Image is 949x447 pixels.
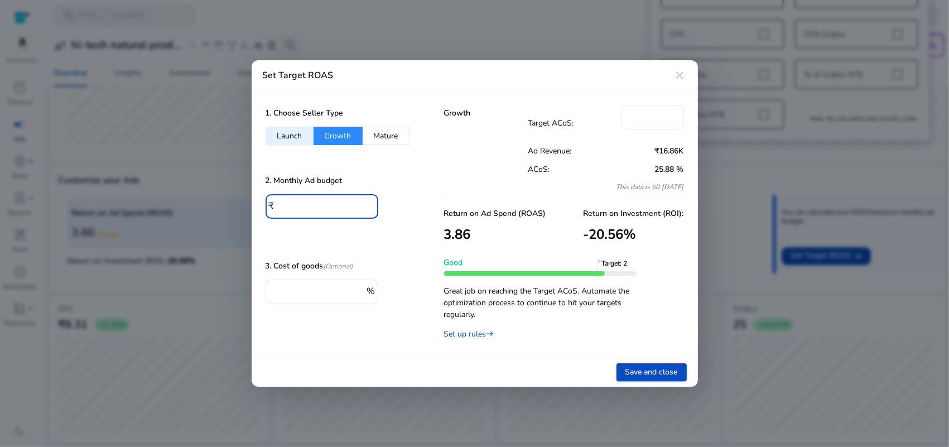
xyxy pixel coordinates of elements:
i: (Optional) [324,262,354,271]
p: Return on Investment (ROI): [584,208,684,219]
h5: Growth [444,109,528,118]
a: Set up rules [444,329,494,339]
mat-icon: east [486,328,494,340]
h5: 3. Cost of goods [266,262,354,271]
p: ₹16.86K [606,145,684,157]
p: Return on Ad Spend (ROAS) [444,208,546,219]
h4: Set Target ROAS [263,70,334,81]
p: ACoS: [528,164,606,175]
p: This data is till [DATE] [528,182,684,191]
mat-icon: close [673,69,687,82]
span: Save and close [625,366,678,378]
p: Ad Revenue: [528,145,606,157]
p: Great job on reaching the Target ACoS. Automate the optimization process to continue to hit your ... [444,280,636,320]
h3: 3.86 [444,227,546,243]
button: Mature [363,127,410,145]
p: Target ACoS: [528,117,622,129]
button: Save and close [616,363,687,381]
span: Target: 2 [601,259,640,276]
button: Growth [314,127,363,145]
h5: 1. Choose Seller Type [266,109,344,118]
span: % [367,285,375,297]
h3: -20.56 [584,227,684,243]
span: ₹ [269,200,274,212]
button: Launch [266,127,314,145]
p: 25.88 % [606,164,684,175]
h5: 2. Monthly Ad budget [266,176,343,186]
span: % [624,225,637,243]
p: Good [444,257,636,268]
